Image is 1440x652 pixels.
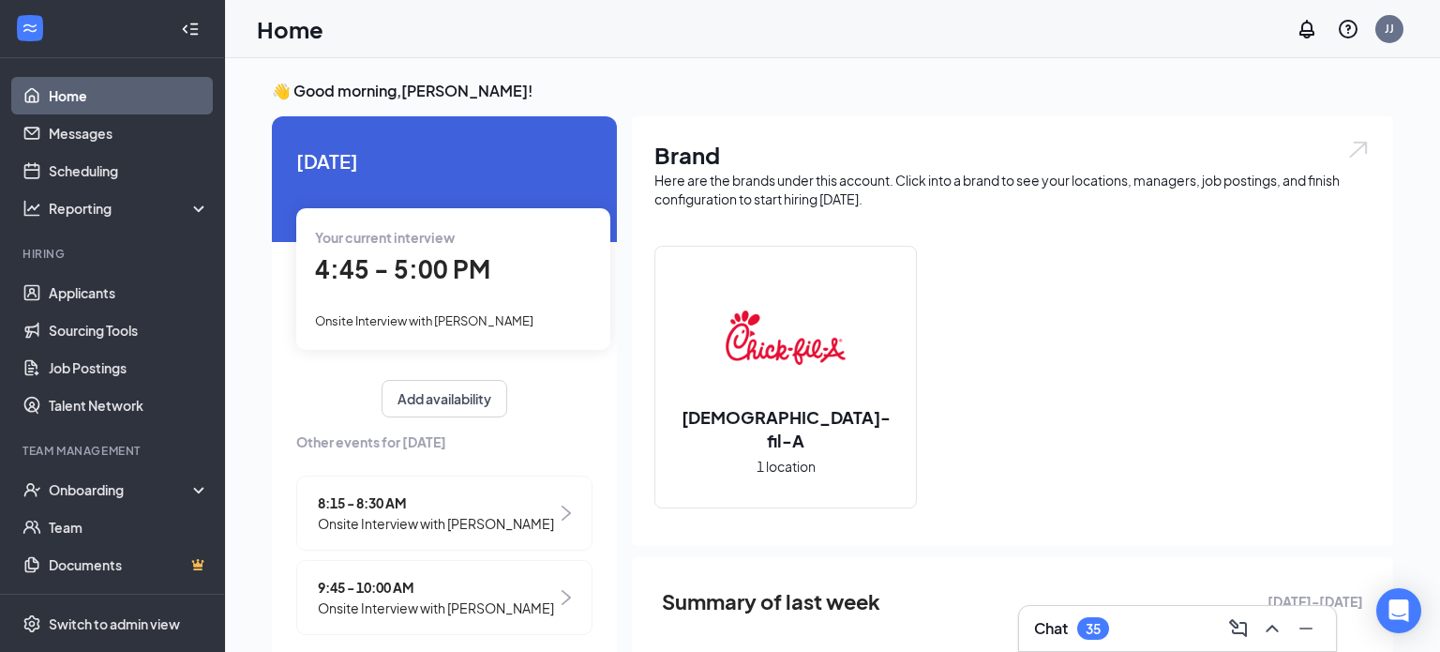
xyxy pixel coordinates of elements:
a: Sourcing Tools [49,311,209,349]
h1: Home [257,13,323,45]
div: Here are the brands under this account. Click into a brand to see your locations, managers, job p... [654,171,1371,208]
h3: Chat [1034,618,1068,639]
svg: WorkstreamLogo [21,19,39,38]
svg: Settings [22,614,41,633]
h1: Brand [654,139,1371,171]
span: Your current interview [315,229,455,246]
a: Scheduling [49,152,209,190]
img: Chick-fil-A [726,278,846,398]
span: 4:45 - 5:00 PM [315,253,490,284]
img: open.6027fd2a22e1237b5b06.svg [1346,139,1371,160]
a: Team [49,508,209,546]
a: Messages [49,114,209,152]
svg: QuestionInfo [1337,18,1359,40]
svg: Analysis [22,199,41,218]
a: SurveysCrown [49,584,209,621]
button: ChevronUp [1257,614,1287,644]
div: 35 [1086,621,1101,637]
a: Home [49,77,209,114]
svg: ComposeMessage [1227,617,1250,640]
a: DocumentsCrown [49,546,209,584]
span: Summary of last week [662,585,880,618]
span: 8:15 - 8:30 AM [318,493,554,513]
span: [DATE] - [DATE] [1267,591,1363,612]
a: Job Postings [49,349,209,387]
h3: 👋 Good morning, [PERSON_NAME] ! [272,81,1393,101]
button: Minimize [1291,614,1321,644]
svg: ChevronUp [1261,617,1283,640]
div: Hiring [22,246,205,262]
div: Switch to admin view [49,614,180,633]
a: Talent Network [49,387,209,424]
span: Onsite Interview with [PERSON_NAME] [315,313,533,328]
button: ComposeMessage [1223,614,1253,644]
button: Add availability [382,380,507,417]
a: Applicants [49,274,209,311]
div: Onboarding [49,480,193,499]
span: [DATE] [296,146,592,175]
div: Team Management [22,443,205,459]
svg: Collapse [181,20,200,38]
span: Onsite Interview with [PERSON_NAME] [318,513,554,534]
svg: UserCheck [22,480,41,499]
span: Other events for [DATE] [296,432,592,452]
div: Reporting [49,199,210,218]
h2: [DEMOGRAPHIC_DATA]-fil-A [655,405,916,452]
span: 1 location [757,456,816,477]
svg: Notifications [1296,18,1318,40]
svg: Minimize [1295,617,1317,640]
span: 9:45 - 10:00 AM [318,577,554,598]
div: JJ [1385,21,1394,37]
span: Onsite Interview with [PERSON_NAME] [318,598,554,618]
div: Open Intercom Messenger [1376,588,1421,633]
